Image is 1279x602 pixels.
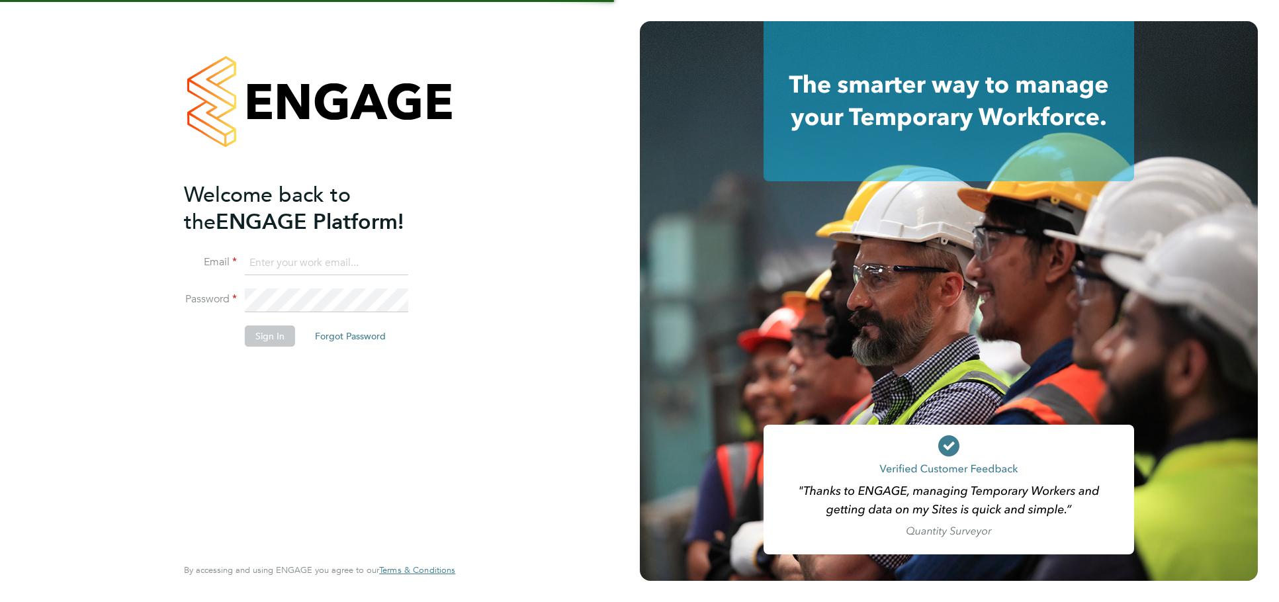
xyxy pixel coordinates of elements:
span: Terms & Conditions [379,564,455,576]
h2: ENGAGE Platform! [184,181,442,236]
button: Sign In [245,325,295,347]
label: Password [184,292,237,306]
label: Email [184,255,237,269]
span: By accessing and using ENGAGE you agree to our [184,564,455,576]
a: Terms & Conditions [379,565,455,576]
span: Welcome back to the [184,182,351,235]
input: Enter your work email... [245,251,408,275]
button: Forgot Password [304,325,396,347]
